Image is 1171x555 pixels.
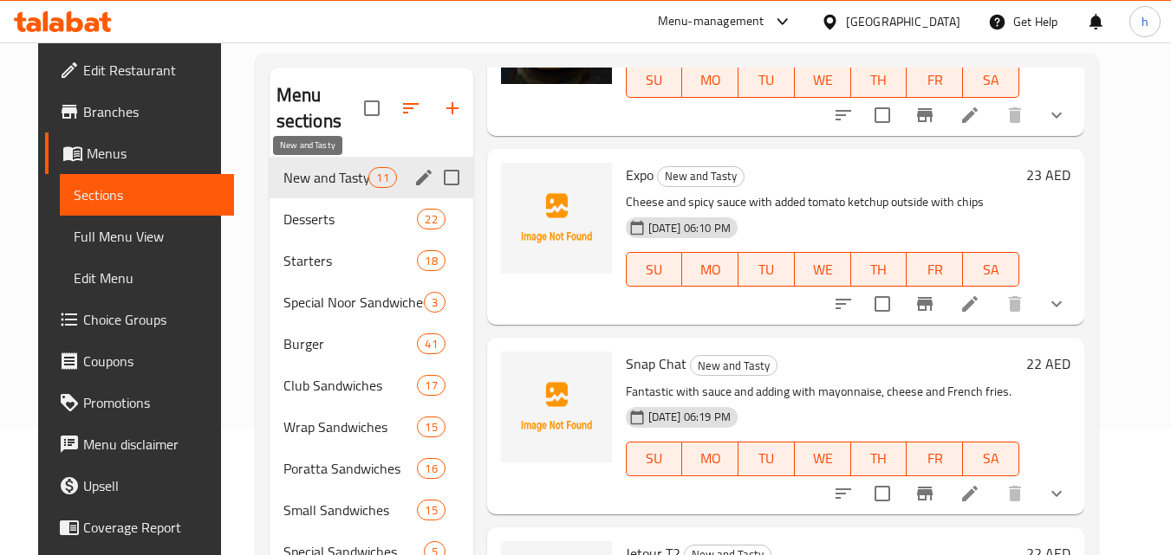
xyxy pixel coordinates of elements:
[960,294,980,314] a: Edit menu item
[283,209,418,229] span: Desserts
[418,419,444,436] span: 15
[45,49,234,91] a: Edit Restaurant
[864,475,901,512] span: Select to update
[417,458,445,479] div: items
[270,489,473,531] div: Small Sandwiches15
[1046,294,1067,314] svg: Show Choices
[914,446,956,471] span: FR
[846,12,960,31] div: [GEOGRAPHIC_DATA]
[283,375,418,396] span: Club Sandwiches
[83,434,220,455] span: Menu disclaimer
[626,63,683,98] button: SU
[904,283,946,325] button: Branch-specific-item
[994,283,1036,325] button: delete
[417,333,445,354] div: items
[795,63,851,98] button: WE
[864,286,901,322] span: Select to update
[626,442,683,476] button: SU
[1026,163,1070,187] h6: 23 AED
[501,352,612,462] img: Snap Chat
[83,475,220,496] span: Upsell
[270,281,473,323] div: Special Noor Sandwiches3
[738,252,795,287] button: TU
[369,170,395,186] span: 11
[738,442,795,476] button: TU
[418,502,444,519] span: 15
[60,216,234,257] a: Full Menu View
[417,500,445,520] div: items
[823,283,864,325] button: sort-choices
[283,416,418,437] span: Wrap Sandwiches
[418,378,444,394] span: 17
[641,409,738,425] span: [DATE] 06:19 PM
[682,442,738,476] button: MO
[283,292,424,313] div: Special Noor Sandwiches
[283,333,418,354] div: Burger
[501,163,612,274] img: Expo
[45,340,234,382] a: Coupons
[904,473,946,514] button: Branch-specific-item
[960,105,980,126] a: Edit menu item
[1046,483,1067,504] svg: Show Choices
[283,167,369,188] span: New and Tasty
[418,461,444,477] span: 16
[626,381,1019,403] p: Fantastic with sauce and adding with mayonnaise, cheese and French fries.
[994,473,1036,514] button: delete
[745,68,788,93] span: TU
[60,174,234,216] a: Sections
[1142,12,1148,31] span: h
[1046,105,1067,126] svg: Show Choices
[411,165,437,190] button: edit
[634,446,676,471] span: SU
[83,60,220,81] span: Edit Restaurant
[45,507,234,548] a: Coverage Report
[907,63,963,98] button: FR
[858,68,901,93] span: TH
[689,68,732,93] span: MO
[634,68,676,93] span: SU
[83,392,220,413] span: Promotions
[83,517,220,538] span: Coverage Report
[802,68,844,93] span: WE
[658,11,764,32] div: Menu-management
[858,257,901,282] span: TH
[283,458,418,479] span: Poratta Sandwiches
[270,323,473,365] div: Burger41
[851,252,908,287] button: TH
[1036,473,1077,514] button: show more
[907,252,963,287] button: FR
[283,500,418,520] span: Small Sandwiches
[83,101,220,122] span: Branches
[45,91,234,132] a: Branches
[417,416,445,437] div: items
[354,90,390,126] span: Select all sections
[970,68,1012,93] span: SA
[425,294,445,311] span: 3
[74,184,220,205] span: Sections
[657,166,745,187] div: New and Tasty
[970,446,1012,471] span: SA
[682,252,738,287] button: MO
[270,157,473,198] div: New and Tasty11edit
[960,483,980,504] a: Edit menu item
[1036,94,1077,136] button: show more
[368,167,396,188] div: items
[418,336,444,352] span: 41
[963,442,1019,476] button: SA
[970,257,1012,282] span: SA
[738,63,795,98] button: TU
[418,253,444,269] span: 18
[270,365,473,406] div: Club Sandwiches17
[641,220,738,236] span: [DATE] 06:10 PM
[634,257,676,282] span: SU
[823,94,864,136] button: sort-choices
[858,446,901,471] span: TH
[83,351,220,371] span: Coupons
[795,252,851,287] button: WE
[270,240,473,281] div: Starters18
[851,63,908,98] button: TH
[60,257,234,299] a: Edit Menu
[45,423,234,465] a: Menu disclaimer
